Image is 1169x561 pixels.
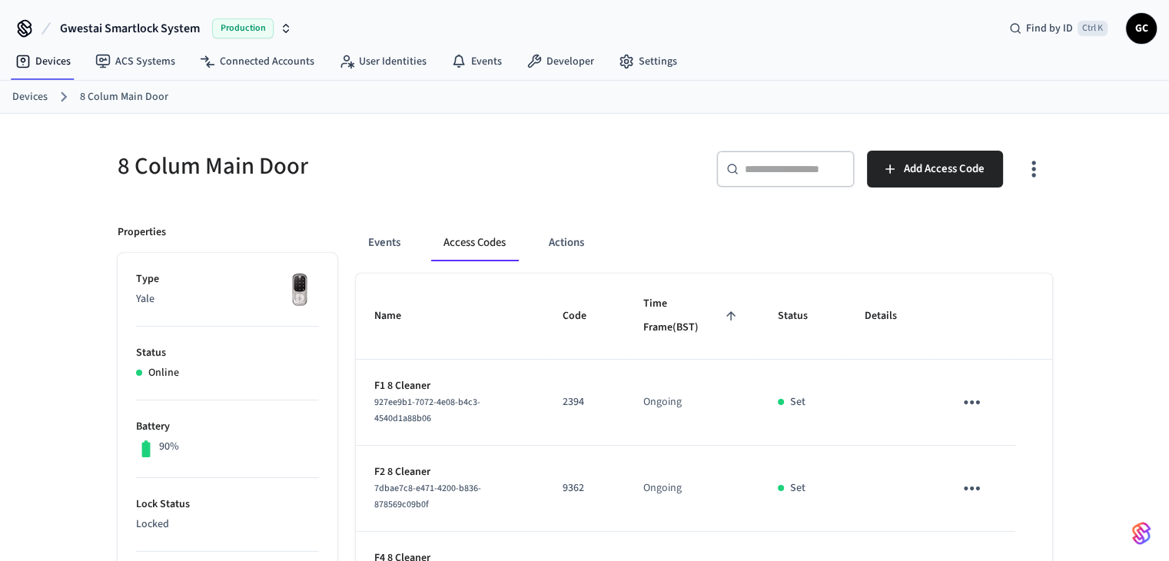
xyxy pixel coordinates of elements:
[625,446,759,532] td: Ongoing
[867,151,1003,188] button: Add Access Code
[997,15,1120,42] div: Find by IDCtrl K
[374,378,526,394] p: F1 8 Cleaner
[374,482,481,511] span: 7dbae7c8-e471-4200-b836-878569c09b0f
[136,291,319,307] p: Yale
[136,516,319,533] p: Locked
[790,394,805,410] p: Set
[439,48,514,75] a: Events
[643,292,741,340] span: Time Frame(BST)
[1026,21,1073,36] span: Find by ID
[327,48,439,75] a: User Identities
[374,396,480,425] span: 927ee9b1-7072-4e08-b4c3-4540d1a88b06
[136,419,319,435] p: Battery
[159,439,179,455] p: 90%
[118,151,576,182] h5: 8 Colum Main Door
[136,496,319,513] p: Lock Status
[83,48,188,75] a: ACS Systems
[563,304,606,328] span: Code
[188,48,327,75] a: Connected Accounts
[3,48,83,75] a: Devices
[374,304,421,328] span: Name
[904,159,985,179] span: Add Access Code
[356,224,413,261] button: Events
[212,18,274,38] span: Production
[625,360,759,446] td: Ongoing
[1126,13,1157,44] button: GC
[12,89,48,105] a: Devices
[606,48,689,75] a: Settings
[514,48,606,75] a: Developer
[148,365,179,381] p: Online
[790,480,805,496] p: Set
[1132,521,1151,546] img: SeamLogoGradient.69752ec5.svg
[563,480,606,496] p: 9362
[60,19,200,38] span: Gwestai Smartlock System
[865,304,917,328] span: Details
[536,224,596,261] button: Actions
[136,271,319,287] p: Type
[1127,15,1155,42] span: GC
[374,464,526,480] p: F2 8 Cleaner
[356,224,1052,261] div: ant example
[563,394,606,410] p: 2394
[431,224,518,261] button: Access Codes
[1078,21,1108,36] span: Ctrl K
[118,224,166,241] p: Properties
[80,89,168,105] a: 8 Colum Main Door
[281,271,319,310] img: Yale Assure Touchscreen Wifi Smart Lock, Satin Nickel, Front
[778,304,828,328] span: Status
[136,345,319,361] p: Status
